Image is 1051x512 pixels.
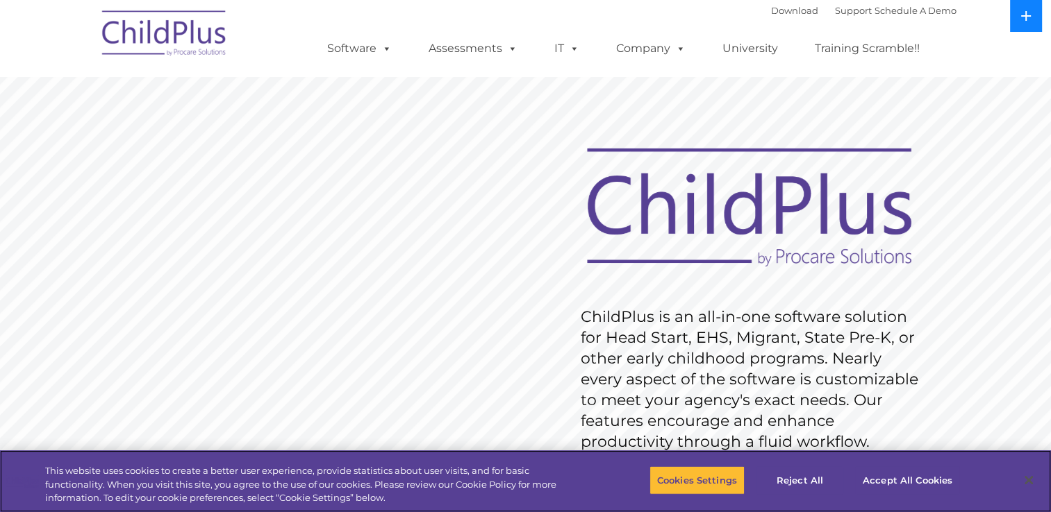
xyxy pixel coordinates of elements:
a: Support [835,5,872,16]
a: Software [313,35,406,62]
button: Close [1013,465,1044,495]
a: Assessments [415,35,531,62]
a: Company [602,35,700,62]
div: This website uses cookies to create a better user experience, provide statistics about user visit... [45,464,578,505]
rs-layer: ChildPlus is an all-in-one software solution for Head Start, EHS, Migrant, State Pre-K, or other ... [581,307,925,452]
button: Accept All Cookies [855,466,960,495]
a: Schedule A Demo [875,5,957,16]
a: Download [771,5,818,16]
button: Reject All [756,466,843,495]
button: Cookies Settings [649,466,745,495]
img: ChildPlus by Procare Solutions [95,1,234,70]
a: University [709,35,792,62]
font: | [771,5,957,16]
a: Training Scramble!! [801,35,934,62]
a: IT [540,35,593,62]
